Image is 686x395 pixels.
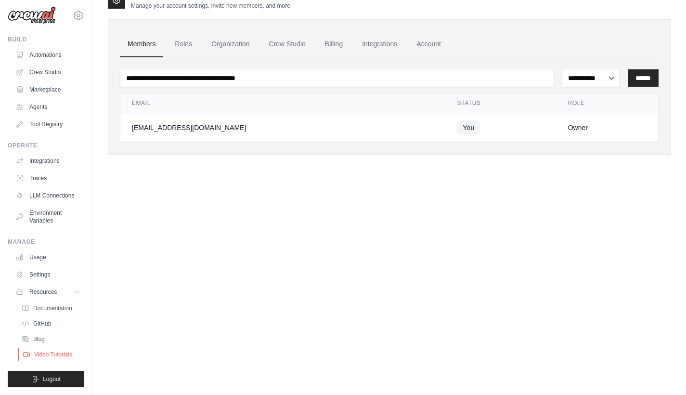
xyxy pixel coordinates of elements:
a: Usage [12,250,84,265]
a: Video Tutorials [18,348,85,361]
span: You [457,121,480,134]
a: Roles [167,31,200,57]
span: Video Tutorials [34,351,72,358]
a: Integrations [354,31,405,57]
span: Documentation [33,304,72,312]
a: Billing [317,31,350,57]
th: Status [446,93,557,113]
a: Organization [204,31,257,57]
a: Tool Registry [12,117,84,132]
th: Role [557,93,658,113]
div: Manage [8,238,84,246]
a: Integrations [12,153,84,169]
a: Crew Studio [12,65,84,80]
a: GitHub [17,317,84,330]
a: Traces [12,171,84,186]
a: Crew Studio [261,31,313,57]
a: Automations [12,47,84,63]
a: Members [120,31,163,57]
span: Logout [43,375,61,383]
span: GitHub [33,320,51,328]
div: [EMAIL_ADDRESS][DOMAIN_NAME] [132,123,434,132]
div: Operate [8,142,84,149]
a: Environment Variables [12,205,84,228]
p: Manage your account settings, invite new members, and more. [131,2,292,10]
span: Resources [29,288,57,296]
div: Owner [568,123,647,132]
button: Logout [8,371,84,387]
a: Agents [12,99,84,115]
a: Documentation [17,302,84,315]
a: LLM Connections [12,188,84,203]
a: Settings [12,267,84,282]
span: Blog [33,335,45,343]
button: Resources [12,284,84,300]
a: Marketplace [12,82,84,97]
div: Build [8,36,84,43]
a: Account [409,31,449,57]
th: Email [120,93,446,113]
a: Blog [17,332,84,346]
img: Logo [8,6,56,25]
